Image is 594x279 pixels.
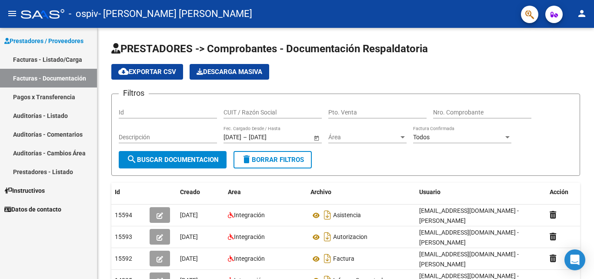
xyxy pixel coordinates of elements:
app-download-masive: Descarga masiva de comprobantes (adjuntos) [190,64,269,80]
input: End date [249,134,291,141]
span: Instructivos [4,186,45,195]
span: Acción [550,188,568,195]
span: Descarga Masiva [197,68,262,76]
span: Datos de contacto [4,205,61,214]
button: Exportar CSV [111,64,183,80]
span: [EMAIL_ADDRESS][DOMAIN_NAME] - [PERSON_NAME] [419,229,519,246]
i: Descargar documento [322,208,333,222]
h3: Filtros [119,87,149,99]
mat-icon: cloud_download [118,66,129,77]
datatable-header-cell: Creado [177,183,224,202]
span: 15592 [115,255,132,262]
span: – [243,134,247,141]
span: 15594 [115,212,132,218]
datatable-header-cell: Acción [546,183,590,202]
span: - ospiv [69,4,98,24]
datatable-header-cell: Archivo [307,183,416,202]
span: Archivo [310,188,331,195]
input: Start date [224,134,241,141]
span: Autorizacion [333,234,367,241]
span: Factura [333,255,354,262]
span: [EMAIL_ADDRESS][DOMAIN_NAME] - [PERSON_NAME] [419,251,519,268]
span: Area [228,188,241,195]
i: Descargar documento [322,252,333,266]
button: Open calendar [312,133,321,142]
mat-icon: menu [7,8,17,19]
datatable-header-cell: Usuario [416,183,546,202]
span: [DATE] [180,255,198,262]
span: Usuario [419,188,440,195]
span: - [PERSON_NAME] [PERSON_NAME] [98,4,252,24]
span: PRESTADORES -> Comprobantes - Documentación Respaldatoria [111,43,428,55]
datatable-header-cell: Area [224,183,307,202]
datatable-header-cell: Id [111,183,146,202]
span: Buscar Documentacion [127,156,219,164]
button: Borrar Filtros [234,151,312,168]
span: Integración [234,233,265,240]
span: [EMAIL_ADDRESS][DOMAIN_NAME] - [PERSON_NAME] [419,207,519,224]
span: Id [115,188,120,195]
span: Exportar CSV [118,68,176,76]
span: Integración [234,212,265,218]
span: Área [328,134,399,141]
span: Asistencia [333,212,361,219]
mat-icon: person [577,8,587,19]
span: Integración [234,255,265,262]
span: Prestadores / Proveedores [4,36,83,46]
span: 15593 [115,233,132,240]
button: Descarga Masiva [190,64,269,80]
span: Todos [413,134,430,141]
span: [DATE] [180,233,198,240]
mat-icon: delete [241,154,252,165]
mat-icon: search [127,154,137,165]
button: Buscar Documentacion [119,151,227,168]
span: Borrar Filtros [241,156,304,164]
div: Open Intercom Messenger [564,249,585,270]
span: Creado [180,188,200,195]
i: Descargar documento [322,230,333,244]
span: [DATE] [180,212,198,218]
